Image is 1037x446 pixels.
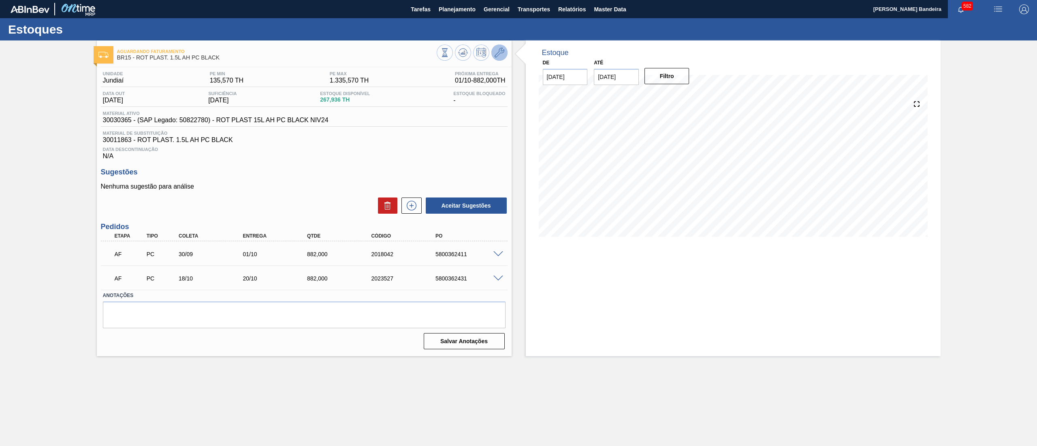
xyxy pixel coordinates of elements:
[145,275,179,282] div: Pedido de Compra
[473,45,489,61] button: Programar Estoque
[433,251,507,257] div: 5800362411
[543,69,588,85] input: dd/mm/yyyy
[433,233,507,239] div: PO
[424,333,505,349] button: Salvar Anotações
[594,60,603,66] label: Até
[305,233,378,239] div: Qtde
[451,91,507,104] div: -
[113,270,147,287] div: Aguardando Faturamento
[426,198,507,214] button: Aceitar Sugestões
[305,275,378,282] div: 882,000
[948,4,974,15] button: Notificações
[411,4,431,14] span: Tarefas
[320,91,370,96] span: Estoque Disponível
[330,77,369,84] span: 1.335,570 TH
[103,136,506,144] span: 30011863 - ROT PLAST. 1.5L AH PC BLACK
[594,4,626,14] span: Master Data
[145,233,179,239] div: Tipo
[594,69,639,85] input: dd/mm/yyyy
[103,147,506,152] span: Data Descontinuação
[305,251,378,257] div: 882,000
[491,45,508,61] button: Ir ao Master Data / Geral
[369,233,442,239] div: Código
[543,60,550,66] label: De
[455,71,506,76] span: Próxima Entrega
[993,4,1003,14] img: userActions
[177,233,250,239] div: Coleta
[422,197,508,215] div: Aceitar Sugestões
[101,223,508,231] h3: Pedidos
[101,183,508,190] p: Nenhuma sugestão para análise
[330,71,369,76] span: PE MAX
[484,4,510,14] span: Gerencial
[241,251,314,257] div: 01/10/2025
[103,117,329,124] span: 30030365 - (SAP Legado: 50822780) - ROT PLAST 15L AH PC BLACK NIV24
[103,97,125,104] span: [DATE]
[210,77,243,84] span: 135,570 TH
[369,251,442,257] div: 2018042
[103,71,124,76] span: Unidade
[644,68,689,84] button: Filtro
[113,245,147,263] div: Aguardando Faturamento
[103,131,506,136] span: Material de Substituição
[241,233,314,239] div: Entrega
[558,4,586,14] span: Relatórios
[208,97,237,104] span: [DATE]
[115,275,145,282] p: AF
[1019,4,1029,14] img: Logout
[397,198,422,214] div: Nova sugestão
[177,251,250,257] div: 30/09/2025
[101,144,508,160] div: N/A
[11,6,49,13] img: TNhmsLtSVTkK8tSr43FrP2fwEKptu5GPRR3wAAAABJRU5ErkJggg==
[115,251,145,257] p: AF
[98,52,109,58] img: Ícone
[433,275,507,282] div: 5800362431
[962,2,973,11] span: 582
[103,91,125,96] span: Data out
[210,71,243,76] span: PE MIN
[320,97,370,103] span: 267,936 TH
[439,4,476,14] span: Planejamento
[518,4,550,14] span: Transportes
[177,275,250,282] div: 18/10/2025
[455,45,471,61] button: Atualizar Gráfico
[113,233,147,239] div: Etapa
[374,198,397,214] div: Excluir Sugestões
[542,49,569,57] div: Estoque
[241,275,314,282] div: 20/10/2025
[101,168,508,176] h3: Sugestões
[103,111,329,116] span: Material ativo
[369,275,442,282] div: 2023527
[437,45,453,61] button: Visão Geral dos Estoques
[455,77,506,84] span: 01/10 - 882,000 TH
[103,290,506,302] label: Anotações
[208,91,237,96] span: Suficiência
[145,251,179,257] div: Pedido de Compra
[8,25,152,34] h1: Estoques
[117,55,437,61] span: BR15 - ROT PLAST. 1.5L AH PC BLACK
[103,77,124,84] span: Jundiaí
[117,49,437,54] span: Aguardando Faturamento
[453,91,505,96] span: Estoque Bloqueado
